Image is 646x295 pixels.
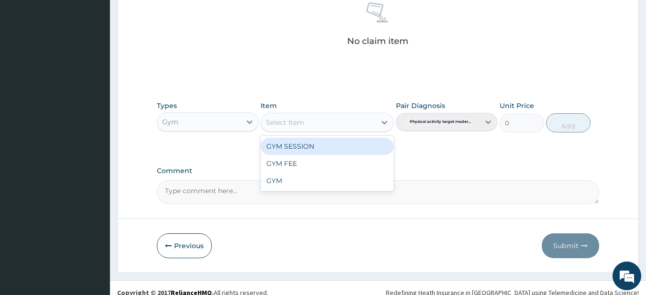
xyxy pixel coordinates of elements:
div: Minimize live chat window [157,5,180,28]
label: Comment [157,167,600,175]
label: Unit Price [500,101,534,110]
label: Types [157,102,177,110]
button: Add [546,113,591,132]
img: d_794563401_company_1708531726252_794563401 [18,48,39,72]
div: Gym [162,117,178,127]
span: We're online! [55,87,132,184]
button: Previous [157,233,212,258]
div: Select Item [266,118,304,127]
button: Submit [542,233,599,258]
div: Chat with us now [50,54,161,66]
textarea: Type your message and hit 'Enter' [5,195,182,228]
label: Item [261,101,277,110]
div: GYM SESSION [261,138,394,155]
div: GYM [261,172,394,189]
label: Pair Diagnosis [396,101,445,110]
div: GYM FEE [261,155,394,172]
p: No claim item [347,36,408,46]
